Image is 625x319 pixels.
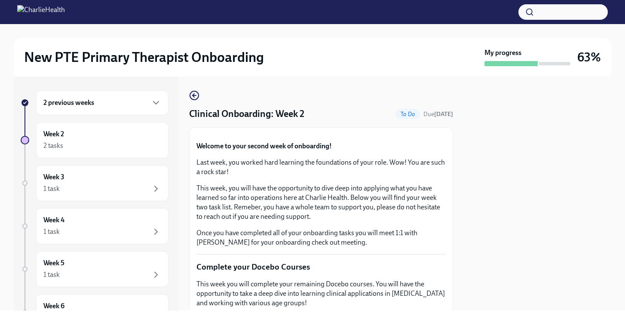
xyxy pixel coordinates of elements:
strong: [DATE] [434,110,453,118]
p: This week you will complete your remaining Docebo courses. You will have the opportunity to take ... [196,279,446,308]
h2: New PTE Primary Therapist Onboarding [24,49,264,66]
div: 2 tasks [43,141,63,150]
span: August 30th, 2025 10:00 [423,110,453,118]
a: Week 51 task [21,251,169,287]
p: Last week, you worked hard learning the foundations of your role. Wow! You are such a rock star! [196,158,446,177]
span: Due [423,110,453,118]
strong: Welcome to your second week of onboarding! [196,142,332,150]
div: 1 task [43,227,60,236]
h6: Week 6 [43,301,64,311]
a: Week 41 task [21,208,169,244]
div: 1 task [43,270,60,279]
a: Week 22 tasks [21,122,169,158]
p: This week, you will have the opportunity to dive deep into applying what you have learned so far ... [196,184,446,221]
span: To Do [395,111,420,117]
h6: 2 previous weeks [43,98,94,107]
div: 2 previous weeks [36,90,169,115]
h6: Week 4 [43,215,64,225]
h6: Week 5 [43,258,64,268]
p: Complete your Docebo Courses [196,261,446,273]
p: Once you have completed all of your onboarding tasks you will meet 1:1 with [PERSON_NAME] for you... [196,228,446,247]
img: CharlieHealth [17,5,65,19]
div: 1 task [43,184,60,193]
a: Week 31 task [21,165,169,201]
strong: My progress [484,48,521,58]
h6: Week 3 [43,172,64,182]
h6: Week 2 [43,129,64,139]
h4: Clinical Onboarding: Week 2 [189,107,304,120]
h3: 63% [577,49,601,65]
